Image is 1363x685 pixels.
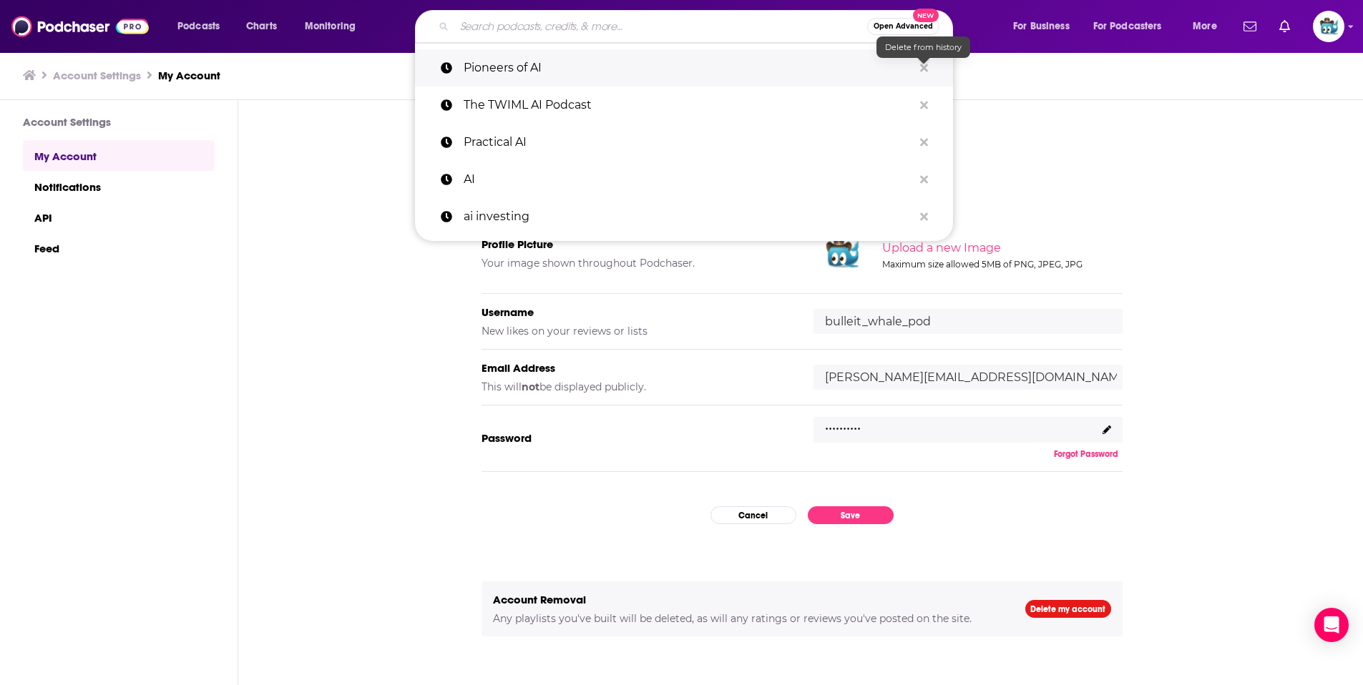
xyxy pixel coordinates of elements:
a: Feed [23,232,215,263]
button: Show profile menu [1313,11,1344,42]
button: Cancel [710,506,796,524]
input: email [814,365,1123,390]
a: Pioneers of AI [415,49,953,87]
img: Your profile image [814,225,871,282]
button: open menu [1183,15,1235,38]
button: open menu [1003,15,1088,38]
a: The TWIML AI Podcast [415,87,953,124]
h5: Account Removal [493,593,1002,606]
span: Podcasts [177,16,220,36]
span: For Podcasters [1093,16,1162,36]
h5: Password [482,431,791,445]
h5: Email Address [482,361,791,375]
img: Podchaser - Follow, Share and Rate Podcasts [11,13,149,40]
div: Maximum size allowed 5MB of PNG, JPEG, JPG [882,259,1120,270]
div: Open Intercom Messenger [1314,608,1349,642]
img: User Profile [1313,11,1344,42]
h5: This will be displayed publicly. [482,380,791,393]
input: username [814,309,1123,334]
h5: Profile Picture [482,237,791,251]
a: AI [415,161,953,198]
button: Forgot Password [1050,448,1123,460]
a: API [23,202,215,232]
span: Monitoring [305,16,356,36]
p: AI [464,161,913,198]
p: .......... [825,413,861,434]
button: Save [808,506,894,524]
span: Open Advanced [874,23,933,30]
a: Charts [237,15,285,38]
h5: New likes on your reviews or lists [482,325,791,337]
span: Charts [246,16,277,36]
p: Pioneers of AI [464,49,913,87]
p: Practical AI [464,124,913,161]
button: open menu [1084,15,1183,38]
div: Delete from history [876,36,970,58]
span: For Business [1013,16,1070,36]
a: My Account [23,140,215,171]
a: Account Settings [53,69,141,82]
p: ai investing [464,198,913,235]
a: Show notifications dropdown [1238,14,1262,39]
p: The TWIML AI Podcast [464,87,913,124]
a: Delete my account [1025,600,1111,618]
button: open menu [167,15,238,38]
button: Open AdvancedNew [867,18,939,35]
button: open menu [295,15,374,38]
span: Logged in as bulleit_whale_pod [1313,11,1344,42]
h5: Username [482,305,791,319]
div: Search podcasts, credits, & more... [429,10,967,43]
a: Show notifications dropdown [1274,14,1296,39]
h5: Any playlists you've built will be deleted, as will any ratings or reviews you've posted on the s... [493,612,1002,625]
a: Practical AI [415,124,953,161]
span: New [913,9,939,22]
h5: Your image shown throughout Podchaser. [482,257,791,270]
h3: Account Settings [23,115,215,129]
a: ai investing [415,198,953,235]
input: Search podcasts, credits, & more... [454,15,867,38]
a: My Account [158,69,220,82]
span: More [1193,16,1217,36]
a: Notifications [23,171,215,202]
b: not [522,380,539,393]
